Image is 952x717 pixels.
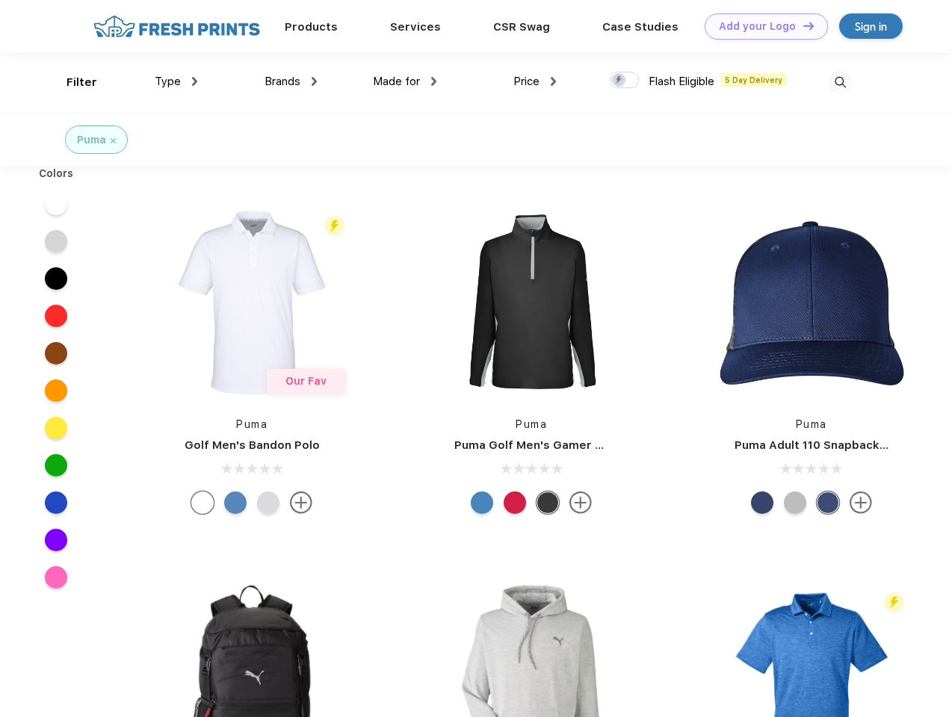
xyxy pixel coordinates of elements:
span: Our Fav [285,375,327,387]
a: Products [285,20,338,34]
a: Puma [796,418,827,430]
span: 5 Day Delivery [720,73,787,87]
div: High Rise [257,491,279,514]
img: more.svg [850,491,872,514]
img: dropdown.png [551,77,556,86]
img: flash_active_toggle.svg [324,216,344,236]
img: filter_cancel.svg [111,138,116,143]
img: fo%20logo%202.webp [89,13,265,40]
div: Puma [77,132,106,148]
img: DT [803,22,814,30]
img: desktop_search.svg [828,70,853,95]
a: Puma [516,418,547,430]
img: dropdown.png [312,77,317,86]
div: Puma Black [537,491,559,514]
span: Flash Eligible [649,75,714,88]
div: Sign in [855,18,887,35]
div: Peacoat with Qut Shd [751,491,773,514]
div: Bright White [191,491,214,514]
span: Price [513,75,540,88]
a: Puma [236,418,268,430]
img: flash_active_toggle.svg [884,592,904,612]
img: dropdown.png [192,77,197,86]
a: CSR Swag [493,20,550,34]
img: func=resize&h=266 [432,203,631,402]
div: Peacoat Qut Shd [817,491,839,514]
div: Filter [67,74,97,91]
a: Golf Men's Bandon Polo [185,438,320,452]
img: func=resize&h=266 [152,203,351,402]
span: Type [155,75,181,88]
span: Made for [373,75,420,88]
div: Lake Blue [224,491,247,514]
span: Brands [265,75,300,88]
a: Sign in [839,13,903,39]
div: Quarry with Brt Whit [784,491,806,514]
div: Ski Patrol [504,491,526,514]
img: more.svg [290,491,312,514]
a: Services [390,20,441,34]
div: Colors [28,166,85,181]
img: func=resize&h=266 [712,203,911,402]
div: Add your Logo [719,20,796,33]
img: dropdown.png [431,77,436,86]
div: Bright Cobalt [471,491,493,514]
a: Puma Golf Men's Gamer Golf Quarter-Zip [454,438,690,452]
img: more.svg [569,491,592,514]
